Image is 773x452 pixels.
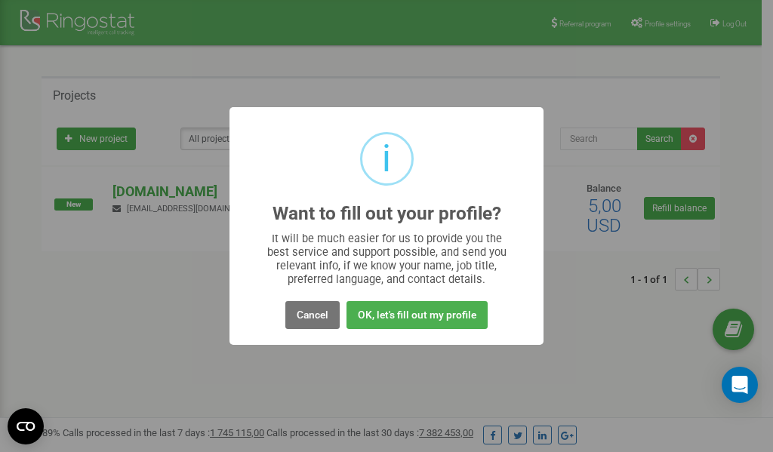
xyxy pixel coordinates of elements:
div: Open Intercom Messenger [722,367,758,403]
h2: Want to fill out your profile? [273,204,501,224]
button: Cancel [285,301,340,329]
div: i [382,134,391,183]
div: It will be much easier for us to provide you the best service and support possible, and send you ... [260,232,514,286]
button: Open CMP widget [8,408,44,444]
button: OK, let's fill out my profile [346,301,488,329]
